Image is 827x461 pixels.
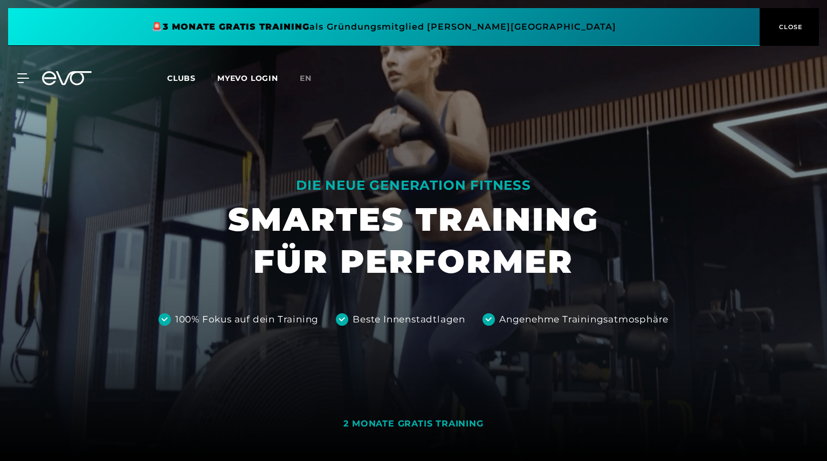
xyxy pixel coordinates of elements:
[167,73,196,83] span: Clubs
[300,73,312,83] span: en
[776,22,803,32] span: CLOSE
[217,73,278,83] a: MYEVO LOGIN
[760,8,819,46] button: CLOSE
[175,313,319,327] div: 100% Fokus auf dein Training
[167,73,217,83] a: Clubs
[300,72,325,85] a: en
[499,313,669,327] div: Angenehme Trainingsatmosphäre
[228,198,599,283] h1: SMARTES TRAINING FÜR PERFORMER
[343,418,483,430] div: 2 MONATE GRATIS TRAINING
[353,313,465,327] div: Beste Innenstadtlagen
[228,177,599,194] div: DIE NEUE GENERATION FITNESS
